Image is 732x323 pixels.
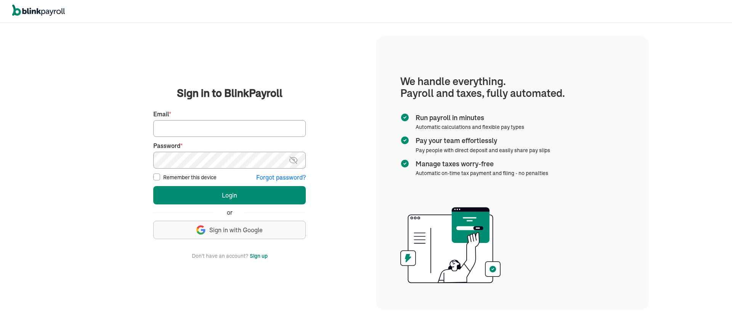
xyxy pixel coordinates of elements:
span: Sign in with Google [209,226,263,235]
button: Forgot password? [256,173,306,182]
span: Manage taxes worry-free [416,159,545,169]
button: Sign up [250,251,268,260]
input: Your email address [153,120,306,137]
img: checkmark [400,159,409,168]
img: checkmark [400,113,409,122]
span: Pay your team effortlessly [416,136,547,146]
img: logo [12,5,65,16]
label: Remember this device [163,174,217,181]
button: Sign in with Google [153,221,306,239]
span: Pay people with direct deposit and easily share pay slips [416,147,550,154]
span: Run payroll in minutes [416,113,521,123]
label: Email [153,110,306,119]
label: Password [153,141,306,150]
span: Automatic calculations and flexible pay types [416,124,524,130]
img: google [196,225,205,235]
span: or [227,208,233,217]
img: illustration [400,205,501,286]
img: eye [289,156,298,165]
h1: We handle everything. Payroll and taxes, fully automated. [400,76,624,99]
span: Automatic on-time tax payment and filing - no penalties [416,170,548,177]
span: Don't have an account? [192,251,248,260]
span: Sign in to BlinkPayroll [177,85,283,101]
img: checkmark [400,136,409,145]
button: Login [153,186,306,204]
